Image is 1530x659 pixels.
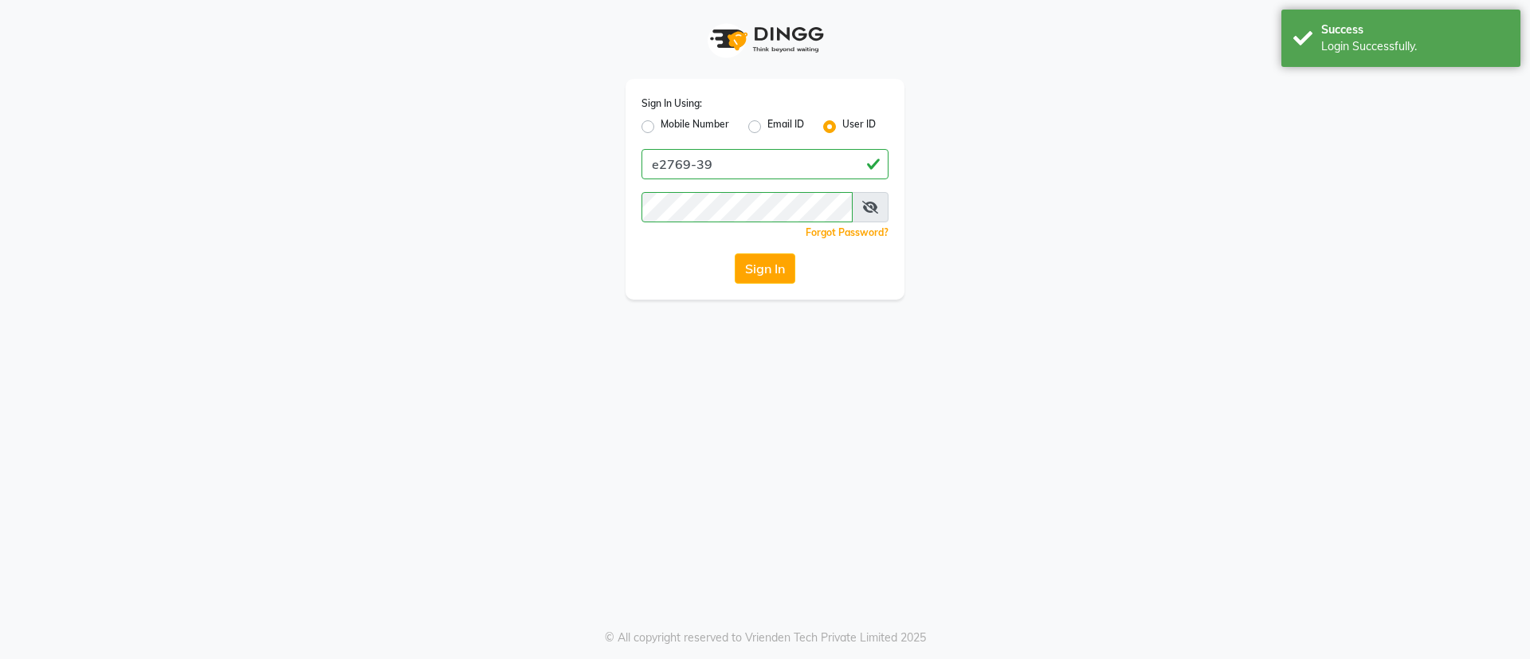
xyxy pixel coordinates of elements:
button: Sign In [735,253,795,284]
label: Mobile Number [661,117,729,136]
img: logo1.svg [701,16,829,63]
label: Email ID [767,117,804,136]
a: Forgot Password? [806,226,889,238]
label: Sign In Using: [641,96,702,111]
div: Success [1321,22,1508,38]
div: Login Successfully. [1321,38,1508,55]
input: Username [641,149,889,179]
label: User ID [842,117,876,136]
input: Username [641,192,853,222]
